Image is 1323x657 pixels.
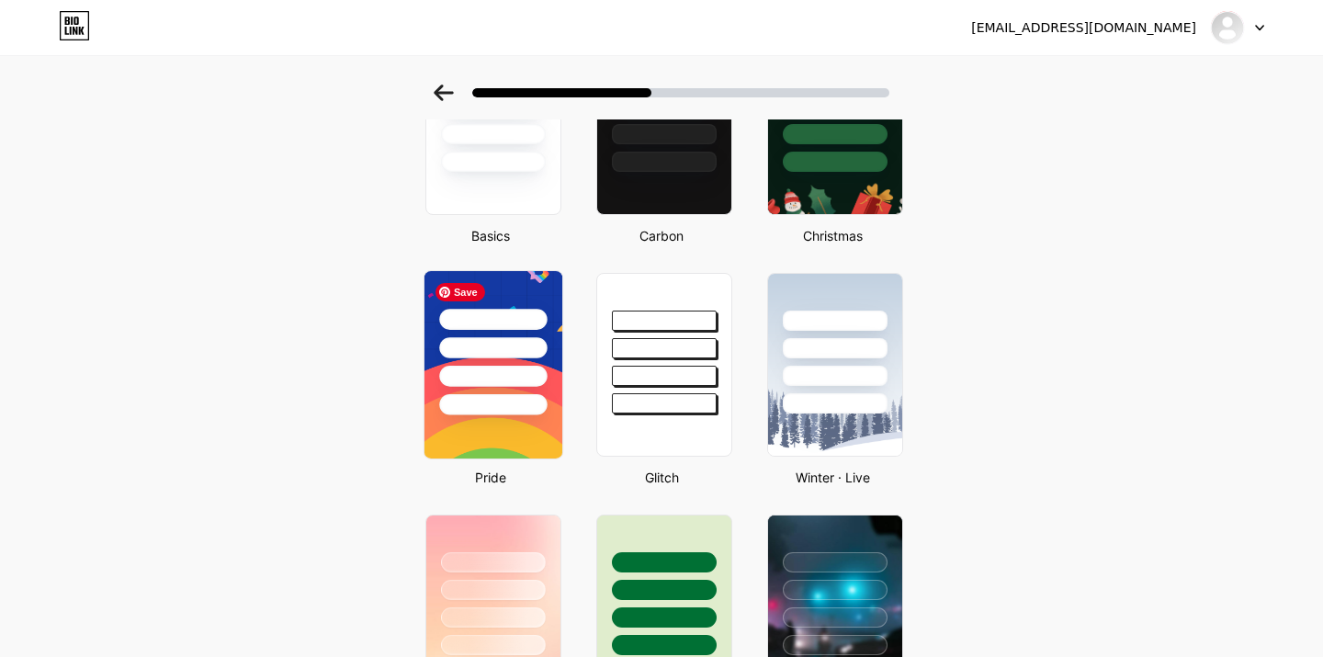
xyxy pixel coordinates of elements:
div: Winter · Live [762,468,903,487]
img: pride-mobile.png [424,271,562,459]
div: [EMAIL_ADDRESS][DOMAIN_NAME] [971,18,1196,38]
span: Save [435,283,485,301]
div: Pride [420,468,561,487]
div: Glitch [591,468,732,487]
div: Christmas [762,226,903,245]
img: myev [1210,10,1245,45]
div: Basics [420,226,561,245]
div: Carbon [591,226,732,245]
